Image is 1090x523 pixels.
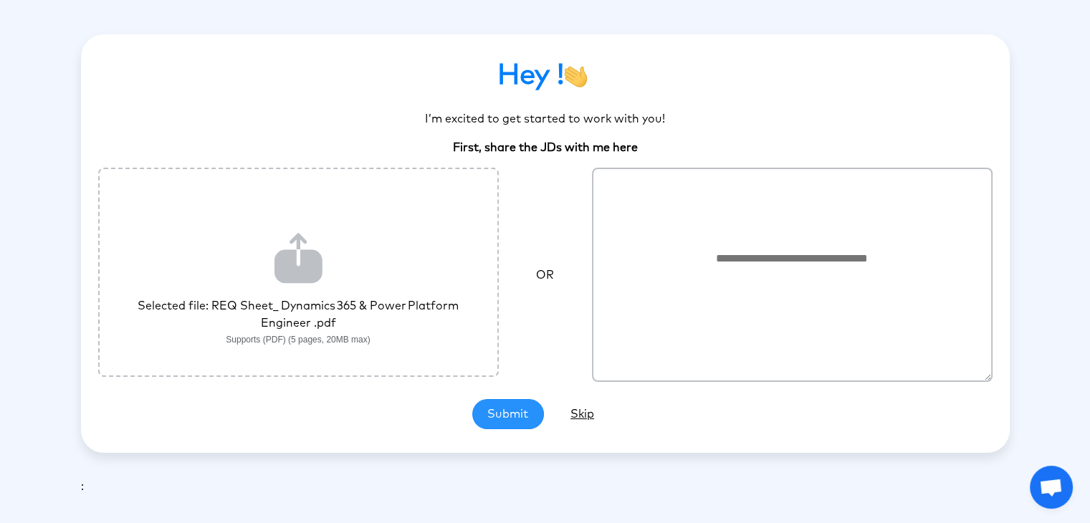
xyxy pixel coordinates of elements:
[98,58,993,94] h1: Hey !
[1030,466,1073,509] a: Open chat
[98,110,993,128] p: I’m excited to get started to work with you!
[547,401,618,427] button: Skip
[81,478,1010,495] div: :
[472,399,544,429] button: Submit
[98,168,499,377] div: File upload
[536,267,554,284] span: OR
[98,139,993,156] p: First, share the JDs with me here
